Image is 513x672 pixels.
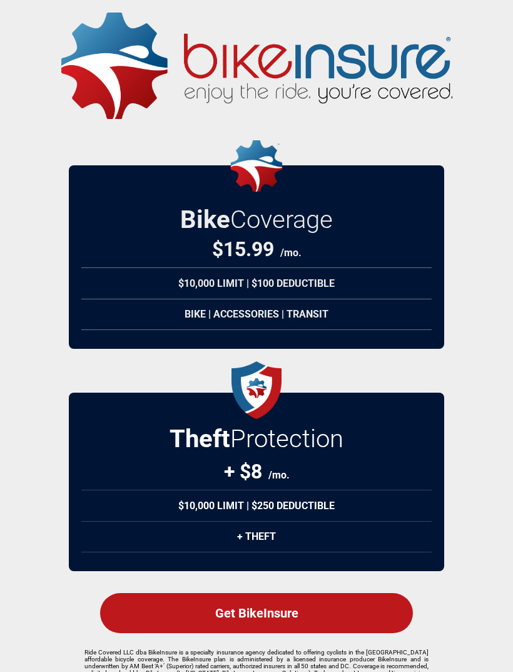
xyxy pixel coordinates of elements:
div: Bike | Accessories | Transit [81,299,432,330]
h2: Protection [170,424,343,453]
strong: Theft [170,424,230,453]
div: Get BikeInsure [100,593,413,633]
div: + $8 [224,460,290,483]
div: $ 15.99 [212,237,302,261]
div: $10,000 Limit | $250 Deductible [81,490,432,522]
div: $10,000 Limit | $100 Deductible [81,267,432,299]
span: /mo. [280,247,302,259]
div: + Theft [81,521,432,552]
h2: Bike [180,205,333,234]
span: Coverage [230,205,333,234]
span: /mo. [268,469,290,481]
